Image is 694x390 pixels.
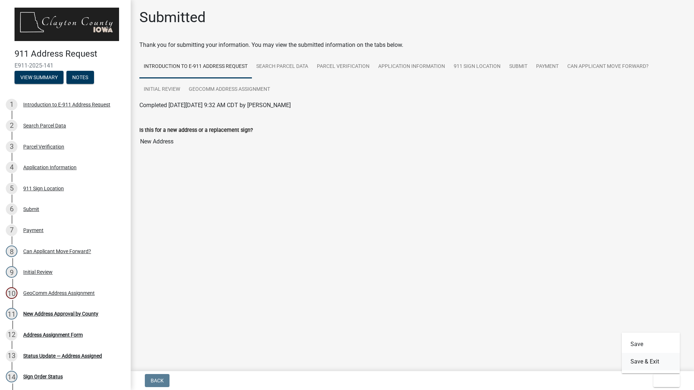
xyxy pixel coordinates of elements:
[23,374,63,379] div: Sign Order Status
[139,41,685,49] div: Thank you for submitting your information. You may view the submitted information on the tabs below.
[6,245,17,257] div: 8
[184,78,274,101] a: GeoComm Address Assignment
[15,75,64,81] wm-modal-confirm: Summary
[139,55,252,78] a: Introduction to E-911 Address Request
[532,55,563,78] a: Payment
[505,55,532,78] a: Submit
[23,311,98,316] div: New Address Approval by County
[252,55,313,78] a: Search Parcel Data
[23,165,77,170] div: Application Information
[6,224,17,236] div: 7
[23,291,95,296] div: GeoComm Address Assignment
[139,9,206,26] h1: Submitted
[6,371,17,382] div: 14
[23,186,64,191] div: 911 Sign Location
[139,102,291,109] span: Completed [DATE][DATE] 9:32 AM CDT by [PERSON_NAME]
[6,308,17,320] div: 11
[6,287,17,299] div: 10
[6,141,17,153] div: 3
[15,49,125,59] h4: 911 Address Request
[653,374,680,387] button: Exit
[66,71,94,84] button: Notes
[6,120,17,131] div: 2
[139,128,253,133] label: Is this for a new address or a replacement sign?
[151,378,164,383] span: Back
[6,266,17,278] div: 9
[15,62,116,69] span: E911-2025-141
[6,183,17,194] div: 5
[66,75,94,81] wm-modal-confirm: Notes
[6,162,17,173] div: 4
[449,55,505,78] a: 911 Sign Location
[659,378,670,383] span: Exit
[23,123,66,128] div: Search Parcel Data
[23,353,102,358] div: Status Update — Address Assigned
[23,144,64,149] div: Parcel Verification
[6,329,17,341] div: 12
[15,71,64,84] button: View Summary
[6,350,17,362] div: 13
[139,78,184,101] a: Initial Review
[563,55,653,78] a: Can Applicant Move Forward?
[23,102,110,107] div: Introduction to E-911 Address Request
[622,336,680,353] button: Save
[23,207,39,212] div: Submit
[15,8,119,41] img: Clayton County, Iowa
[374,55,449,78] a: Application Information
[23,249,91,254] div: Can Applicant Move Forward?
[6,99,17,110] div: 1
[313,55,374,78] a: Parcel Verification
[6,203,17,215] div: 6
[145,374,170,387] button: Back
[622,333,680,373] div: Exit
[23,228,44,233] div: Payment
[622,353,680,370] button: Save & Exit
[23,269,53,275] div: Initial Review
[23,332,83,337] div: Address Assignment Form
